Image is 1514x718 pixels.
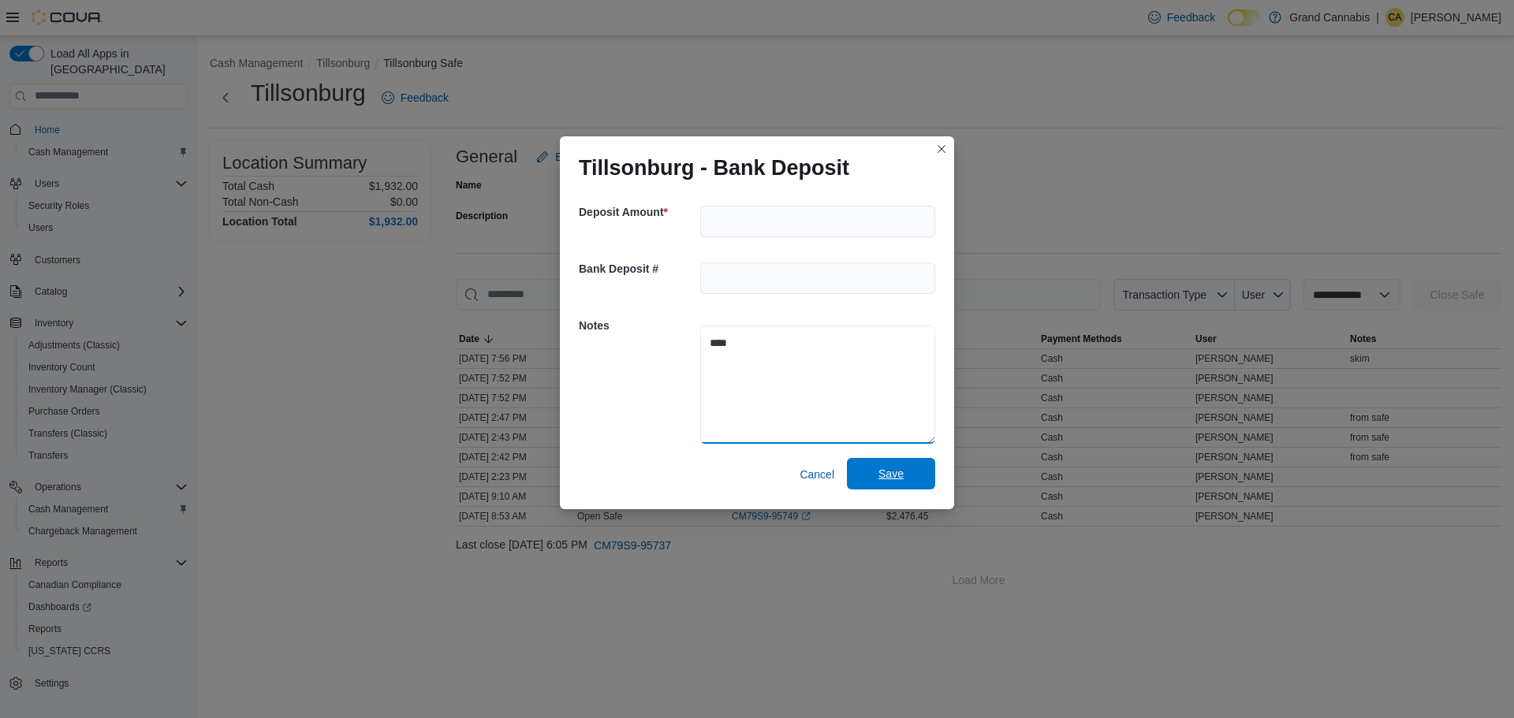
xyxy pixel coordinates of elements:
[579,196,697,228] h5: Deposit Amount
[579,253,697,285] h5: Bank Deposit #
[579,155,849,180] h1: Tillsonburg - Bank Deposit
[847,458,935,489] button: Save
[579,310,697,341] h5: Notes
[878,466,904,482] span: Save
[793,459,841,490] button: Cancel
[932,140,951,158] button: Closes this modal window
[800,467,834,482] span: Cancel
